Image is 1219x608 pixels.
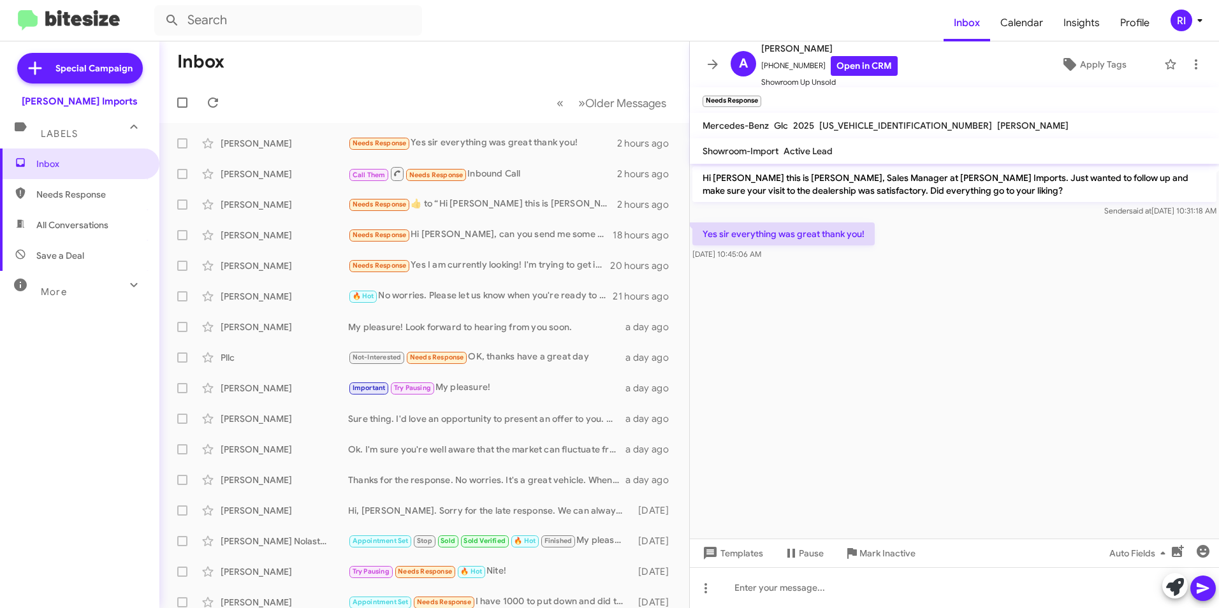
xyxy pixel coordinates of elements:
span: [PERSON_NAME] [761,41,898,56]
div: Sure thing. I'd love an opportunity to present an offer to you. Would you have some time [DATE] o... [348,412,625,425]
span: [DATE] 10:45:06 AM [692,249,761,259]
p: Yes sir everything was great thank you! [692,222,875,245]
div: Inbound Call [348,166,617,182]
span: Inbox [36,157,145,170]
span: [PERSON_NAME] [997,120,1069,131]
span: » [578,95,585,111]
small: Needs Response [703,96,761,107]
span: Glc [774,120,788,131]
div: [PERSON_NAME] [221,474,348,486]
span: Call Them [353,171,386,179]
div: [PERSON_NAME] [221,382,348,394]
span: said at [1129,206,1151,215]
div: [PERSON_NAME] [221,443,348,456]
span: Appointment Set [353,598,409,606]
div: [DATE] [632,565,679,578]
div: 2 hours ago [617,198,679,211]
div: [DATE] [632,504,679,517]
span: Needs Response [36,188,145,201]
div: 2 hours ago [617,168,679,180]
span: Mark Inactive [859,542,916,565]
button: Next [571,90,674,116]
div: [DATE] [632,535,679,547]
span: Profile [1110,4,1160,41]
span: Appointment Set [353,537,409,545]
div: RI [1171,10,1192,31]
div: Yes sir everything was great thank you! [348,136,617,150]
span: Labels [41,128,78,140]
h1: Inbox [177,52,224,72]
button: Auto Fields [1099,542,1181,565]
div: a day ago [625,412,679,425]
div: [PERSON_NAME] [221,412,348,425]
div: 20 hours ago [610,259,679,272]
div: [PERSON_NAME] [221,321,348,333]
button: Mark Inactive [834,542,926,565]
div: [PERSON_NAME] [221,137,348,150]
a: Calendar [990,4,1053,41]
div: ​👍​ to “ Hi [PERSON_NAME] this is [PERSON_NAME], Sales Manager at [PERSON_NAME] Imports. Thanks f... [348,197,617,212]
button: Templates [690,542,773,565]
span: 🔥 Hot [460,567,482,575]
span: Needs Response [417,598,471,606]
button: Apply Tags [1028,53,1158,76]
span: 🔥 Hot [514,537,536,545]
div: a day ago [625,382,679,394]
div: My pleasure! [348,380,625,395]
div: Hi [PERSON_NAME], can you send me some pics of a [PERSON_NAME]-350 2015 you have and confirm if i... [348,228,613,242]
span: Sold [441,537,455,545]
span: Needs Response [353,261,407,270]
span: Finished [544,537,573,545]
span: [PHONE_NUMBER] [761,56,898,76]
span: Needs Response [353,139,407,147]
span: 2025 [793,120,814,131]
button: Previous [549,90,571,116]
span: Important [353,384,386,392]
a: Insights [1053,4,1110,41]
div: [PERSON_NAME] [221,565,348,578]
div: My pleasure! Look forward to hearing from you soon. [348,321,625,333]
span: Pause [799,542,824,565]
div: a day ago [625,351,679,364]
span: « [557,95,564,111]
span: Auto Fields [1109,542,1171,565]
div: 21 hours ago [613,290,679,303]
span: 🔥 Hot [353,292,374,300]
div: [PERSON_NAME] [221,229,348,242]
button: Pause [773,542,834,565]
span: Sender [DATE] 10:31:18 AM [1104,206,1216,215]
div: Yes I am currently looking! I'm trying to get into something with a cheaper payment can you tell ... [348,258,610,273]
div: Ok. I'm sure you're well aware that the market can fluctuate from month to month. I don't believe... [348,443,625,456]
div: [PERSON_NAME] Nolastname119188155 [221,535,348,547]
div: 2 hours ago [617,137,679,150]
span: Needs Response [409,171,464,179]
div: 18 hours ago [613,229,679,242]
span: Showroom-Import [703,145,778,157]
div: Pllc [221,351,348,364]
a: Special Campaign [17,53,143,83]
div: No worries. Please let us know when you're ready to consider trading into a different vehicle. In... [348,289,613,303]
span: [US_VEHICLE_IDENTIFICATION_NUMBER] [819,120,992,131]
span: Showroom Up Unsold [761,76,898,89]
button: RI [1160,10,1205,31]
div: [PERSON_NAME] [221,290,348,303]
div: OK, thanks have a great day [348,350,625,365]
a: Inbox [944,4,990,41]
div: My pleasure. [348,533,632,548]
a: Open in CRM [831,56,898,76]
div: Hi, [PERSON_NAME]. Sorry for the late response. We can always take a look and see what we can do ... [348,504,632,517]
span: More [41,286,67,298]
div: Nite! [348,564,632,579]
span: All Conversations [36,219,108,231]
span: Needs Response [410,353,464,361]
span: Templates [700,542,763,565]
div: Thanks for the response. No worries. It's a great vehicle. When you're ready, we'll be here to as... [348,474,625,486]
span: Special Campaign [55,62,133,75]
span: Not-Interested [353,353,402,361]
div: [PERSON_NAME] [221,198,348,211]
div: a day ago [625,321,679,333]
div: [PERSON_NAME] [221,259,348,272]
span: Apply Tags [1080,53,1127,76]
